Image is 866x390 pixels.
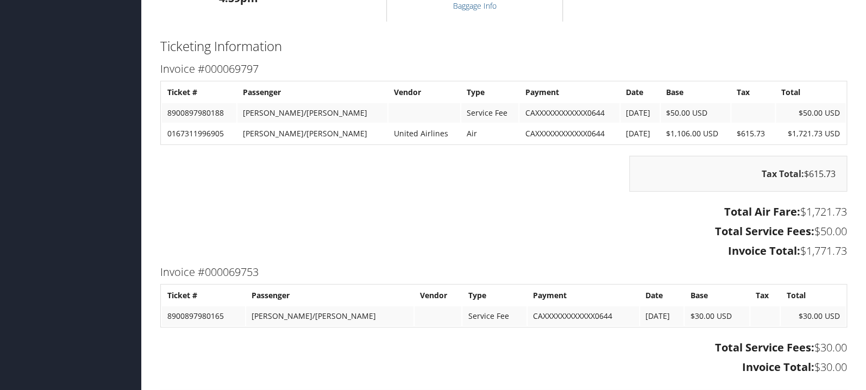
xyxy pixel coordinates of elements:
[519,83,619,102] th: Payment
[728,243,800,258] strong: Invoice Total:
[519,103,619,123] td: CAXXXXXXXXXXXX0644
[724,204,800,219] strong: Total Air Fare:
[162,286,245,305] th: Ticket #
[388,124,461,143] td: United Airlines
[162,124,236,143] td: 0167311996905
[731,83,775,102] th: Tax
[237,124,387,143] td: [PERSON_NAME]/[PERSON_NAME]
[461,83,518,102] th: Type
[661,83,730,102] th: Base
[715,340,814,355] strong: Total Service Fees:
[461,103,518,123] td: Service Fee
[246,306,413,326] td: [PERSON_NAME]/[PERSON_NAME]
[462,306,526,326] td: Service Fee
[640,286,683,305] th: Date
[160,224,847,239] h3: $50.00
[620,83,660,102] th: Date
[162,103,236,123] td: 8900897980188
[162,83,236,102] th: Ticket #
[731,124,775,143] td: $615.73
[160,265,847,280] h3: Invoice #000069753
[388,83,461,102] th: Vendor
[762,168,804,180] strong: Tax Total:
[160,360,847,375] h3: $30.00
[162,306,245,326] td: 8900897980165
[528,306,639,326] td: CAXXXXXXXXXXXX0644
[629,156,847,192] div: $615.73
[640,306,683,326] td: [DATE]
[237,103,387,123] td: [PERSON_NAME]/[PERSON_NAME]
[715,224,814,238] strong: Total Service Fees:
[685,306,749,326] td: $30.00 USD
[620,124,660,143] td: [DATE]
[750,286,780,305] th: Tax
[685,286,749,305] th: Base
[237,83,387,102] th: Passenger
[246,286,413,305] th: Passenger
[453,1,497,11] a: Baggage Info
[462,286,526,305] th: Type
[776,83,845,102] th: Total
[742,360,814,374] strong: Invoice Total:
[160,37,847,55] h2: Ticketing Information
[461,124,518,143] td: Air
[781,286,845,305] th: Total
[776,124,845,143] td: $1,721.73 USD
[781,306,845,326] td: $30.00 USD
[160,340,847,355] h3: $30.00
[620,103,660,123] td: [DATE]
[661,103,730,123] td: $50.00 USD
[160,204,847,219] h3: $1,721.73
[528,286,639,305] th: Payment
[160,243,847,259] h3: $1,771.73
[776,103,845,123] td: $50.00 USD
[160,61,847,77] h3: Invoice #000069797
[519,124,619,143] td: CAXXXXXXXXXXXX0644
[661,124,730,143] td: $1,106.00 USD
[415,286,462,305] th: Vendor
